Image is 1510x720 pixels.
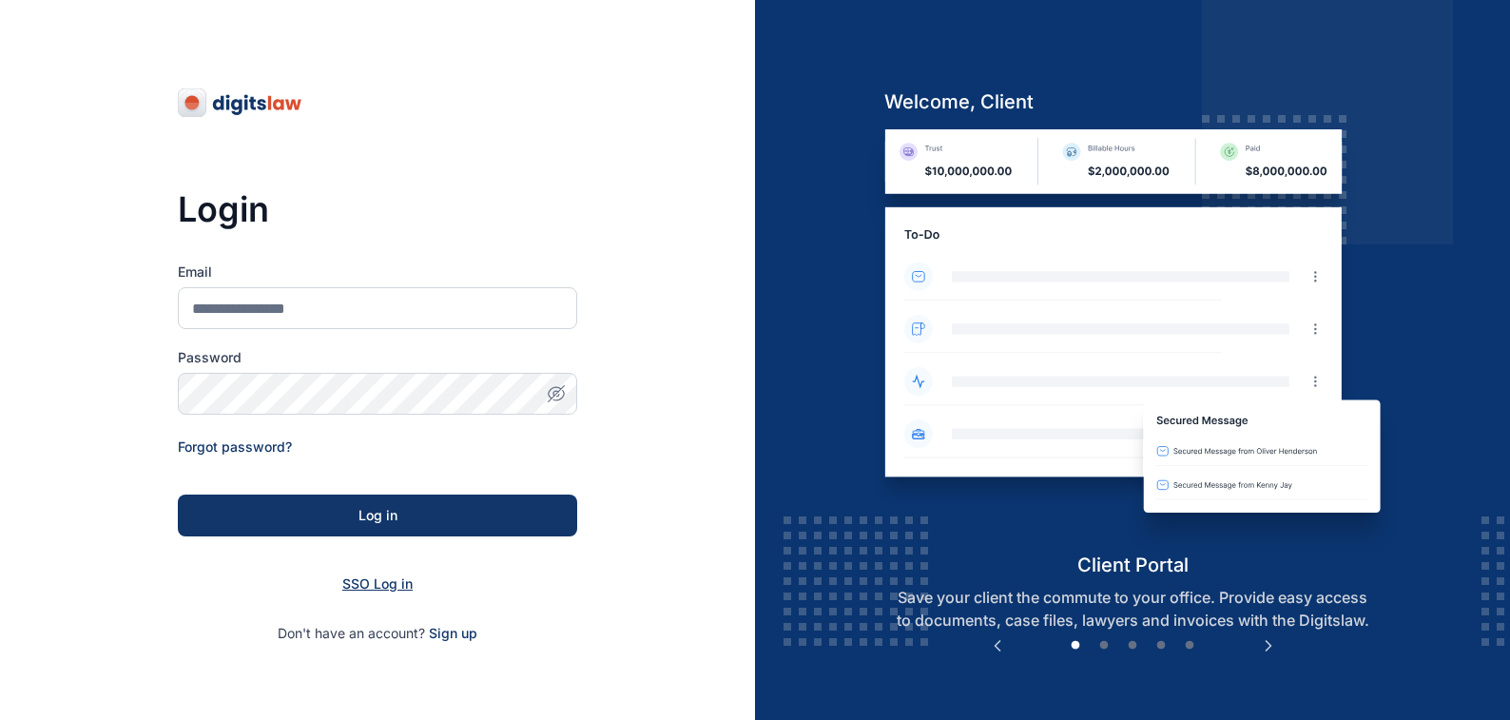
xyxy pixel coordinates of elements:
[178,263,577,282] label: Email
[869,129,1397,551] img: client-portal
[869,88,1397,115] h5: welcome, client
[1066,636,1085,655] button: 1
[1152,636,1171,655] button: 4
[342,575,413,592] a: SSO Log in
[869,586,1397,632] p: Save your client the commute to your office. Provide easy access to documents, case files, lawyer...
[178,624,577,643] p: Don't have an account?
[178,438,292,455] a: Forgot password?
[1123,636,1142,655] button: 3
[988,636,1007,655] button: Previous
[178,348,577,367] label: Password
[429,625,477,641] a: Sign up
[1094,636,1113,655] button: 2
[178,190,577,228] h3: Login
[178,495,577,536] button: Log in
[869,552,1397,578] h5: client portal
[1180,636,1199,655] button: 5
[429,624,477,643] span: Sign up
[208,506,547,525] div: Log in
[178,88,303,118] img: digitslaw-logo
[1259,636,1278,655] button: Next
